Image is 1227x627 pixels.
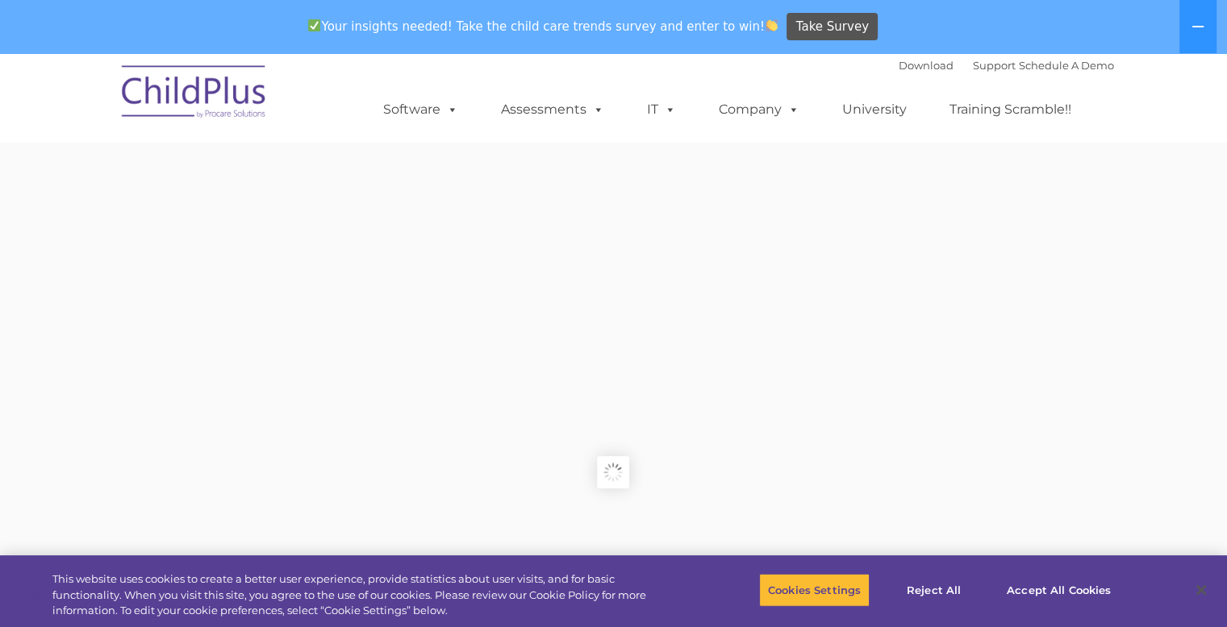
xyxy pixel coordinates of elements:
[787,13,878,41] a: Take Survey
[883,573,984,607] button: Reject All
[899,59,954,72] a: Download
[1183,572,1219,608] button: Close
[998,573,1120,607] button: Accept All Cookies
[899,59,1114,72] font: |
[796,13,869,41] span: Take Survey
[933,93,1087,126] a: Training Scramble!!
[631,93,692,126] a: IT
[52,571,675,619] div: This website uses cookies to create a better user experience, provide statistics about user visit...
[308,19,320,31] img: ✅
[302,10,785,42] span: Your insights needed! Take the child care trends survey and enter to win!
[1019,59,1114,72] a: Schedule A Demo
[759,573,870,607] button: Cookies Settings
[766,19,778,31] img: 👏
[367,93,474,126] a: Software
[703,93,816,126] a: Company
[973,59,1016,72] a: Support
[114,54,275,135] img: ChildPlus by Procare Solutions
[826,93,923,126] a: University
[485,93,620,126] a: Assessments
